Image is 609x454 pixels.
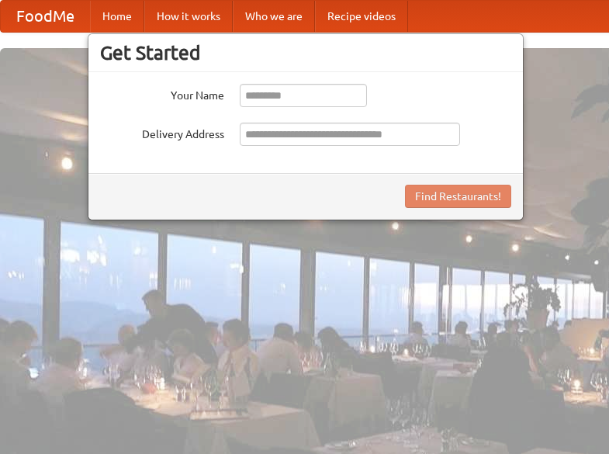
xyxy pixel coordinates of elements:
[100,41,511,64] h3: Get Started
[90,1,144,32] a: Home
[405,185,511,208] button: Find Restaurants!
[233,1,315,32] a: Who we are
[1,1,90,32] a: FoodMe
[100,123,224,142] label: Delivery Address
[100,84,224,103] label: Your Name
[315,1,408,32] a: Recipe videos
[144,1,233,32] a: How it works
